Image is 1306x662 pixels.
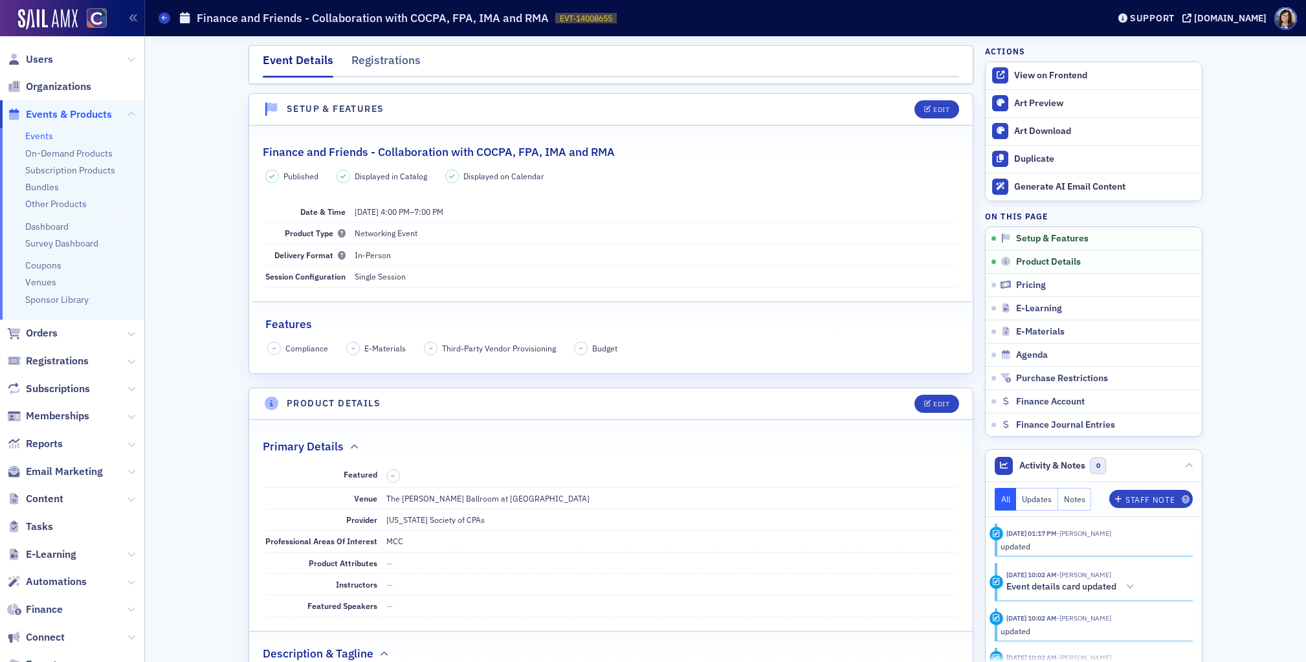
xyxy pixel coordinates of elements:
a: Email Marketing [7,465,103,479]
span: Featured Speakers [307,601,377,611]
a: View on Frontend [986,62,1202,89]
span: — [386,579,393,590]
span: E-Materials [1016,326,1065,338]
span: – [351,344,355,353]
div: Art Download [1014,126,1195,137]
button: Duplicate [986,145,1202,173]
h2: Description & Tagline [263,645,373,662]
time: 4:00 PM [381,206,410,217]
div: Update [990,612,1003,625]
h4: On this page [985,210,1202,222]
a: Other Products [25,198,87,210]
span: Purchase Restrictions [1016,373,1108,384]
span: – [355,206,443,217]
time: 8/26/2025 10:02 AM [1006,653,1057,662]
a: Bundles [25,181,59,193]
a: Art Download [986,117,1202,145]
div: Edit [933,106,949,113]
span: Product Attributes [309,558,377,568]
span: Featured [344,469,377,480]
a: Subscription Products [25,164,115,176]
div: updated [1001,625,1184,637]
span: Venue [354,493,377,503]
span: Single Session [355,271,406,281]
time: 7:00 PM [414,206,443,217]
a: Content [7,492,63,506]
span: Orders [26,326,58,340]
button: [DOMAIN_NAME] [1182,14,1271,23]
div: [DOMAIN_NAME] [1194,12,1267,24]
time: 8/26/2025 10:02 AM [1006,613,1057,623]
button: Updates [1016,488,1058,511]
span: Derrol Moorhead [1057,529,1111,538]
span: – [429,344,433,353]
span: Memberships [26,409,89,423]
span: Tiffany Carson [1057,653,1111,662]
span: Displayed on Calendar [463,170,544,182]
span: Provider [346,514,377,525]
span: Session Configuration [265,271,346,281]
span: Events & Products [26,107,112,122]
span: The [PERSON_NAME] Ballroom at [GEOGRAPHIC_DATA] [386,493,590,503]
span: Published [283,170,318,182]
span: Finance Account [1016,396,1085,408]
a: Reports [7,437,63,451]
span: E-Learning [26,547,76,562]
a: Events & Products [7,107,112,122]
span: Automations [26,575,87,589]
button: All [995,488,1017,511]
span: EVT-14008655 [560,13,612,24]
div: Update [990,527,1003,540]
span: — [386,558,393,568]
span: Delivery Format [274,250,346,260]
div: Duplicate [1014,153,1195,165]
div: Art Preview [1014,98,1195,109]
a: Users [7,52,53,67]
div: Staff Note [1125,496,1175,503]
span: — [386,601,393,611]
span: Reports [26,437,63,451]
a: Tasks [7,520,53,534]
a: Venues [25,276,56,288]
h2: Features [265,316,312,333]
button: Staff Note [1109,490,1193,508]
div: Support [1130,12,1175,24]
span: – [579,344,583,353]
h4: Actions [985,45,1025,57]
div: Registrations [351,52,421,76]
span: Product Details [1016,256,1081,268]
span: Users [26,52,53,67]
span: Date & Time [300,206,346,217]
a: Events [25,130,53,142]
a: Finance [7,602,63,617]
button: Notes [1058,488,1092,511]
div: Edit [933,401,949,408]
h5: Event details card updated [1006,581,1116,593]
span: Compliance [285,342,328,354]
span: [US_STATE] Society of CPAs [386,514,485,525]
div: View on Frontend [1014,70,1195,82]
span: E-Materials [364,342,406,354]
button: Edit [914,395,959,413]
a: Art Preview [986,90,1202,117]
span: Networking Event [355,228,417,238]
h2: Finance and Friends - Collaboration with COCPA, FPA, IMA and RMA [263,144,615,160]
a: Survey Dashboard [25,237,98,249]
span: Pricing [1016,280,1046,291]
a: Memberships [7,409,89,423]
span: 0 [1090,458,1106,474]
a: View Homepage [78,8,107,30]
a: Coupons [25,259,61,271]
time: 8/26/2025 10:02 AM [1006,570,1057,579]
a: On-Demand Products [25,148,113,159]
a: Automations [7,575,87,589]
span: Instructors [336,579,377,590]
h4: Product Details [287,397,381,410]
span: – [272,344,276,353]
span: Registrations [26,354,89,368]
a: E-Learning [7,547,76,562]
span: Finance [26,602,63,617]
span: Third-Party Vendor Provisioning [442,342,556,354]
a: Registrations [7,354,89,368]
h4: Setup & Features [287,102,384,116]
